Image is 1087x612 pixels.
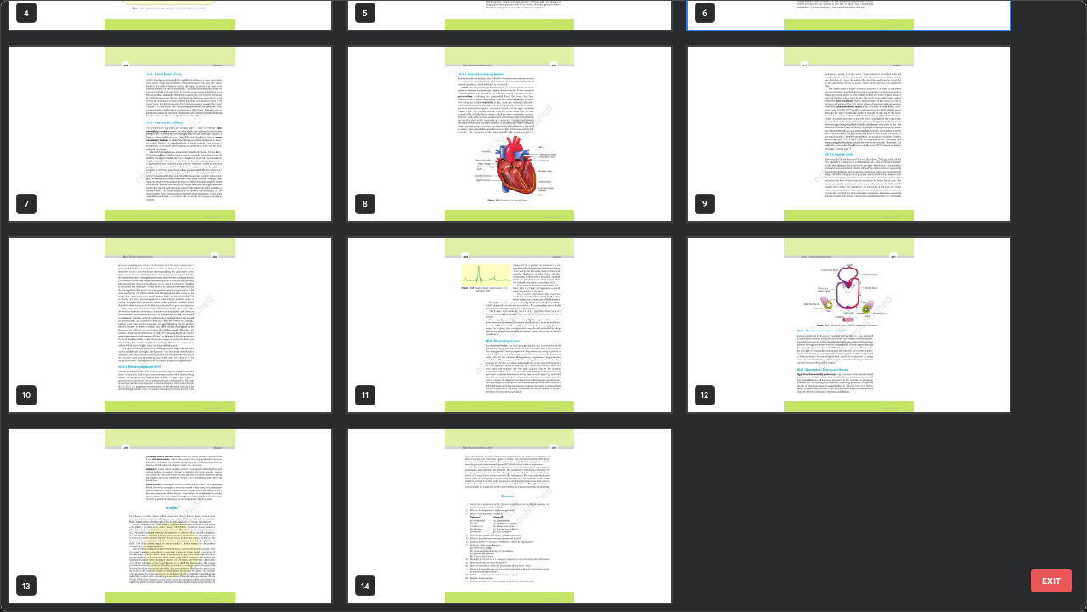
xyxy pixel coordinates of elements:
[1,1,1056,611] div: grid
[9,429,331,603] img: 1690373660SO1FD0.pdf
[348,47,670,221] img: 1690373660SO1FD0.pdf
[688,47,1010,221] img: 1690373660SO1FD0.pdf
[348,238,670,412] img: 1690373660SO1FD0.pdf
[348,429,670,603] img: 1690373660SO1FD0.pdf
[9,238,331,412] img: 1690373660SO1FD0.pdf
[688,238,1010,412] img: 1690373660SO1FD0.pdf
[1031,569,1072,592] button: EXIT
[9,47,331,221] img: 1690373660SO1FD0.pdf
